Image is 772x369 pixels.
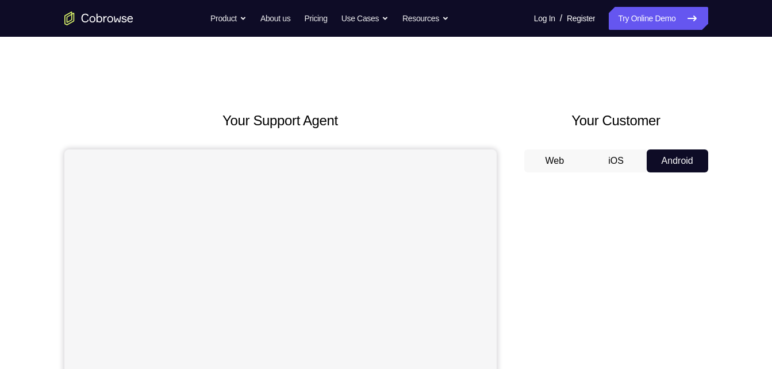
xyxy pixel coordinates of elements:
h2: Your Customer [524,110,708,131]
button: Product [210,7,247,30]
a: Register [567,7,595,30]
a: Try Online Demo [609,7,708,30]
button: iOS [585,149,647,172]
h2: Your Support Agent [64,110,497,131]
a: Pricing [304,7,327,30]
a: Log In [534,7,555,30]
button: Web [524,149,586,172]
button: Android [647,149,708,172]
a: About us [260,7,290,30]
a: Go to the home page [64,11,133,25]
span: / [560,11,562,25]
button: Resources [402,7,449,30]
button: Use Cases [341,7,389,30]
